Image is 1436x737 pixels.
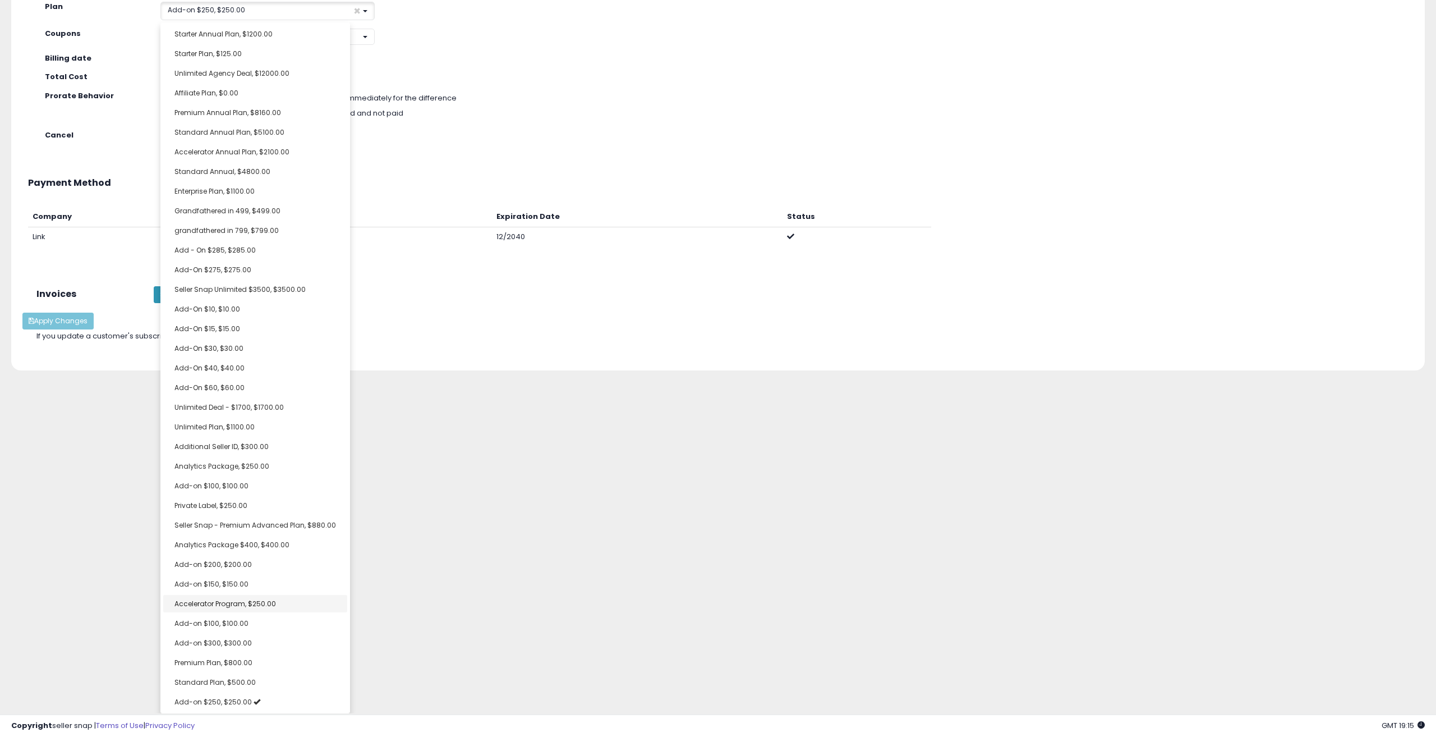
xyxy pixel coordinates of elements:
[154,286,215,303] button: Show Invoices
[174,265,251,274] span: Add-On $275, $275.00
[160,2,375,20] button: Add-on $250, $250.00 ×
[36,289,137,299] h3: Invoices
[174,402,284,412] span: Unlimited Deal - $1700, $1700.00
[45,28,81,39] strong: Coupons
[174,481,248,491] span: Add-on $100, $100.00
[174,383,245,392] span: Add-On $60, $60.00
[174,422,255,432] span: Unlimited Plan, $1100.00
[174,88,238,98] span: Affiliate Plan, $0.00
[174,560,252,569] span: Add-on $200, $200.00
[222,207,492,227] th: Card Number
[174,226,279,235] span: grandfathered in 799, $799.00
[174,461,269,471] span: Analytics Package, $250.00
[28,207,222,227] th: Company
[174,599,276,608] span: Accelerator Program, $250.00
[174,619,248,628] span: Add-on $100, $100.00
[353,5,361,17] span: ×
[492,207,783,227] th: Expiration Date
[174,304,240,314] span: Add-On $10, $10.00
[152,91,1076,122] div: - customer will be charged immediately for the difference - the price difference will be forfeite...
[492,227,783,246] td: 12/2040
[174,520,336,530] span: Seller Snap - Premium Advanced Plan, $880.00
[45,90,114,101] strong: Prorate Behavior
[174,363,245,373] span: Add-On $40, $40.00
[45,1,63,12] strong: Plan
[174,108,281,117] span: Premium Annual Plan, $8160.00
[45,71,88,82] strong: Total Cost
[174,697,252,707] span: Add-on $250, $250.00
[22,313,94,329] button: Apply Changes
[174,167,270,176] span: Standard Annual, $4800.00
[174,344,243,353] span: Add-On $30, $30.00
[174,540,289,550] span: Analytics Package $400, $400.00
[174,206,280,216] span: Grandfathered in 499, $499.00
[152,72,499,83] div: 250 USD per month
[28,178,1408,188] h3: Payment Method
[174,285,306,294] span: Seller Snap Unlimited $3500, $3500.00
[168,5,245,15] span: Add-on $250, $250.00
[783,207,931,227] th: Status
[174,68,289,78] span: Unlimited Agency Deal, $12000.00
[174,501,247,510] span: Private Label, $250.00
[174,442,269,451] span: Additional Seller ID, $300.00
[174,186,255,196] span: Enterprise Plan, $1100.00
[174,127,284,137] span: Standard Annual Plan, $5100.00
[45,53,91,63] strong: Billing date
[174,324,240,333] span: Add-On $15, $15.00
[28,331,732,342] div: If you update a customer's subscription, you have to choose prorate behavior.
[28,227,222,246] td: Link
[174,147,289,157] span: Accelerator Annual Plan, $2100.00
[174,638,252,648] span: Add-on $300, $300.00
[174,245,256,255] span: Add - On $285, $285.00
[174,49,242,58] span: Starter Plan, $125.00
[174,678,256,687] span: Standard Plan, $500.00
[174,579,248,589] span: Add-on $150, $150.00
[45,130,73,140] strong: Cancel
[174,658,252,667] span: Premium Plan, $800.00
[174,29,273,39] span: Starter Annual Plan, $1200.00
